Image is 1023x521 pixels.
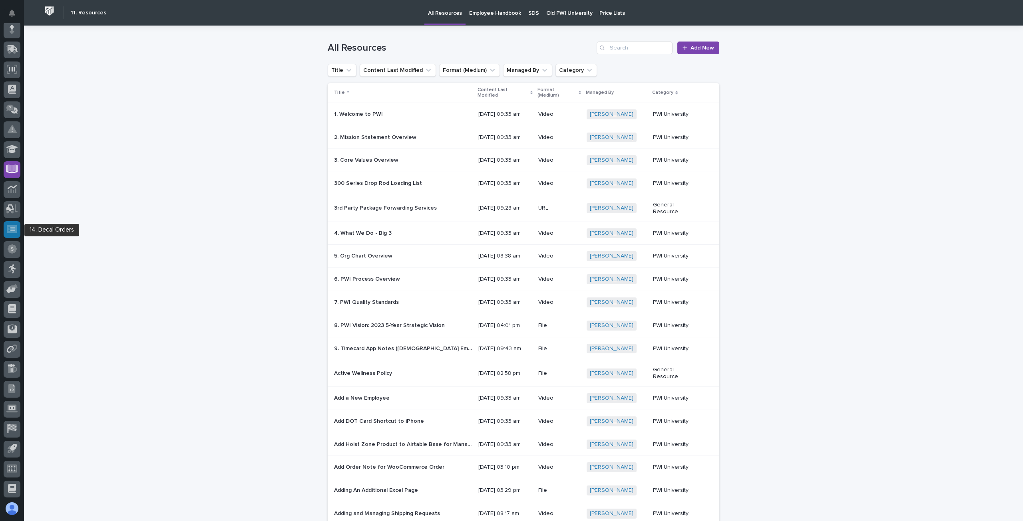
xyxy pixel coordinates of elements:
p: Video [538,464,580,471]
p: Add Order Note for WooCommerce Order [334,462,446,471]
a: [PERSON_NAME] [590,253,633,260]
p: PWI University [653,299,700,306]
p: Video [538,134,580,141]
p: PWI University [653,322,700,329]
a: [PERSON_NAME] [590,487,633,494]
p: 3rd Party Package Forwarding Services [334,203,438,212]
p: PWI University [653,230,700,237]
p: [DATE] 09:33 am [478,418,532,425]
p: Video [538,418,580,425]
p: PWI University [653,418,700,425]
p: Video [538,510,580,517]
a: [PERSON_NAME] [590,418,633,425]
p: [DATE] 08:38 am [478,253,532,260]
p: Active Wellness Policy [334,368,394,377]
a: [PERSON_NAME] [590,345,633,352]
p: 5. Org Chart Overview [334,251,394,260]
p: PWI University [653,276,700,283]
tr: Active Wellness PolicyActive Wellness Policy [DATE] 02:58 pmFile[PERSON_NAME] General Resource [328,360,719,387]
p: 7. PWI Quality Standards [334,297,400,306]
p: Video [538,276,580,283]
button: Category [555,64,597,77]
p: File [538,370,580,377]
tr: 6. PWI Process Overview6. PWI Process Overview [DATE] 09:33 amVideo[PERSON_NAME] PWI University [328,268,719,291]
p: [DATE] 09:33 am [478,157,532,164]
p: [DATE] 09:33 am [478,111,532,118]
button: Content Last Modified [360,64,436,77]
p: [DATE] 09:28 am [478,205,532,212]
h1: All Resources [328,42,593,54]
p: File [538,487,580,494]
a: [PERSON_NAME] [590,157,633,164]
tr: Add Hoist Zone Product to Airtable Base for ManagementAdd Hoist Zone Product to Airtable Base for... [328,433,719,456]
p: 300 Series Drop Rod Loading List [334,178,424,187]
a: [PERSON_NAME] [590,395,633,402]
p: PWI University [653,395,700,402]
p: [DATE] 02:58 pm [478,370,532,377]
p: Video [538,441,580,448]
button: Managed By [503,64,552,77]
p: [DATE] 09:43 am [478,345,532,352]
div: Notifications [10,10,20,22]
p: PWI University [653,510,700,517]
tr: Add DOT Card Shortcut to iPhoneAdd DOT Card Shortcut to iPhone [DATE] 09:33 amVideo[PERSON_NAME] ... [328,410,719,433]
p: 6. PWI Process Overview [334,274,402,283]
p: PWI University [653,345,700,352]
p: [DATE] 08:17 am [478,510,532,517]
p: General Resource [653,366,700,380]
p: PWI University [653,253,700,260]
p: File [538,322,580,329]
p: PWI University [653,180,700,187]
tr: 8. PWI Vision: 2023 5-Year Strategic Vision8. PWI Vision: 2023 5-Year Strategic Vision [DATE] 04:... [328,314,719,337]
p: PWI University [653,464,700,471]
a: [PERSON_NAME] [590,510,633,517]
p: 3. Core Values Overview [334,155,400,164]
a: [PERSON_NAME] [590,180,633,187]
p: 1. Welcome to PWI [334,109,384,118]
span: Add New [691,44,714,52]
a: [PERSON_NAME] [590,205,633,212]
tr: 1. Welcome to PWI1. Welcome to PWI [DATE] 09:33 amVideo[PERSON_NAME] PWI University [328,103,719,126]
p: Video [538,395,580,402]
p: 2. Mission Statement Overview [334,133,418,141]
p: Video [538,253,580,260]
p: Video [538,299,580,306]
a: [PERSON_NAME] [590,322,633,329]
p: PWI University [653,111,700,118]
button: Notifications [4,5,20,22]
p: [DATE] 09:33 am [478,180,532,187]
p: Video [538,111,580,118]
tr: 4. What We Do - Big 34. What We Do - Big 3 [DATE] 09:33 amVideo[PERSON_NAME] PWI University [328,222,719,245]
tr: 300 Series Drop Rod Loading List300 Series Drop Rod Loading List [DATE] 09:33 amVideo[PERSON_NAME... [328,172,719,195]
p: 8. PWI Vision: 2023 5-Year Strategic Vision [334,321,446,329]
a: [PERSON_NAME] [590,370,633,377]
p: 9. Timecard App Notes ([DEMOGRAPHIC_DATA] Employees Only) [334,344,474,352]
a: [PERSON_NAME] [590,464,633,471]
a: [PERSON_NAME] [590,299,633,306]
p: Adding and Managing Shipping Requests [334,509,442,517]
p: PWI University [653,134,700,141]
p: Add Hoist Zone Product to Airtable Base for Management [334,440,474,448]
p: Category [652,88,673,97]
p: Add DOT Card Shortcut to iPhone [334,416,426,425]
a: Add New [677,42,719,54]
p: [DATE] 09:33 am [478,230,532,237]
a: [PERSON_NAME] [590,276,633,283]
p: [DATE] 09:33 am [478,299,532,306]
tr: 2. Mission Statement Overview2. Mission Statement Overview [DATE] 09:33 amVideo[PERSON_NAME] PWI ... [328,126,719,149]
tr: Add Order Note for WooCommerce OrderAdd Order Note for WooCommerce Order [DATE] 03:10 pmVideo[PER... [328,456,719,479]
p: URL [538,205,580,212]
tr: 7. PWI Quality Standards7. PWI Quality Standards [DATE] 09:33 amVideo[PERSON_NAME] PWI University [328,291,719,314]
p: [DATE] 03:10 pm [478,464,532,471]
img: Workspace Logo [42,4,57,18]
p: Title [334,88,345,97]
p: Managed By [586,88,614,97]
tr: 5. Org Chart Overview5. Org Chart Overview [DATE] 08:38 amVideo[PERSON_NAME] PWI University [328,245,719,268]
button: Format (Medium) [439,64,500,77]
p: PWI University [653,441,700,448]
a: [PERSON_NAME] [590,134,633,141]
tr: 3. Core Values Overview3. Core Values Overview [DATE] 09:33 amVideo[PERSON_NAME] PWI University [328,149,719,172]
p: [DATE] 03:29 pm [478,487,532,494]
p: Adding An Additional Excel Page [334,485,420,494]
a: [PERSON_NAME] [590,441,633,448]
